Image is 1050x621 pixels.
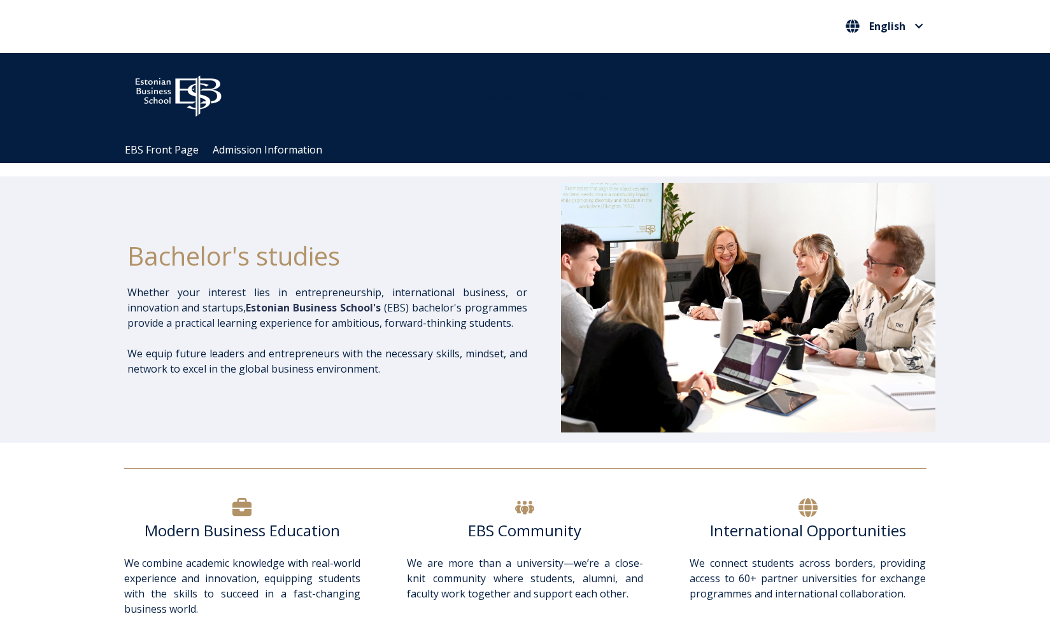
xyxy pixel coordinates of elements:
[127,285,527,331] p: Whether your interest lies in entrepreneurship, international business, or innovation and startup...
[690,521,926,540] h6: International Opportunities
[124,521,360,540] h6: Modern Business Education
[127,240,527,272] h1: Bachelor's studies
[561,183,935,432] img: Bachelor's at EBS
[127,346,527,376] p: We equip future leaders and entrepreneurs with the necessary skills, mindset, and network to exce...
[842,16,926,36] button: English
[842,16,926,37] nav: Select your language
[407,521,643,540] h6: EBS Community
[407,555,643,617] p: We are more than a university—we’re a close-knit community where students, alumni, and faculty wo...
[869,21,905,31] span: English
[246,301,381,315] span: Estonian Business School's
[124,556,360,616] span: We combine academic knowledge with real-world experience and innovation, equipping students with ...
[125,143,199,157] a: EBS Front Page
[213,143,322,157] a: Admission Information
[690,555,926,601] p: We connect students across borders, providing access to 60+ partner universities for exchange pro...
[478,88,634,102] span: Community for Growth and Resp
[124,66,232,120] img: ebs_logo2016_white
[118,137,946,163] div: Navigation Menu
